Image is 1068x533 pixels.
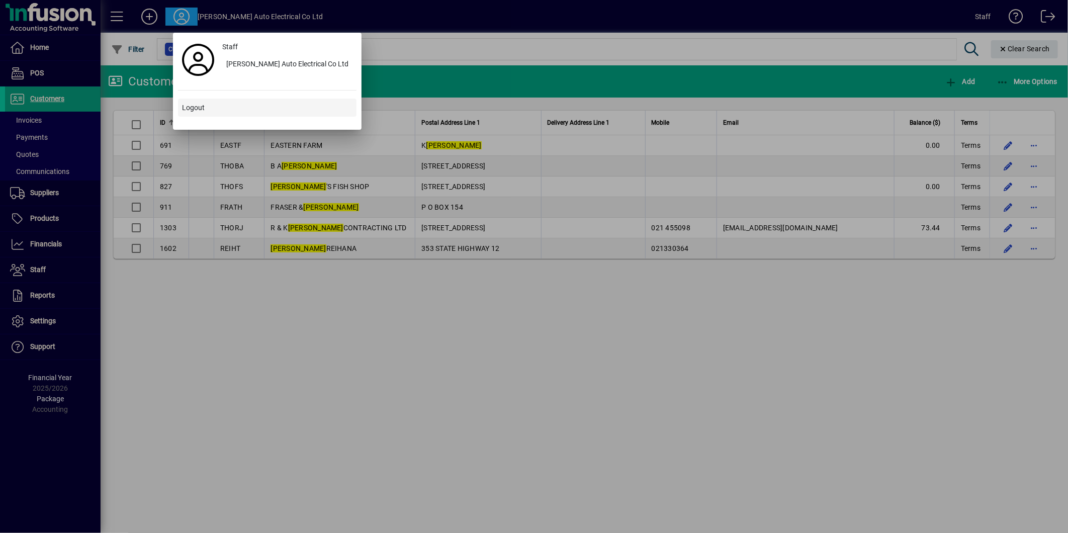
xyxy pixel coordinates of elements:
[222,42,238,52] span: Staff
[178,99,357,117] button: Logout
[218,56,357,74] button: [PERSON_NAME] Auto Electrical Co Ltd
[182,103,205,113] span: Logout
[218,38,357,56] a: Staff
[178,51,218,69] a: Profile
